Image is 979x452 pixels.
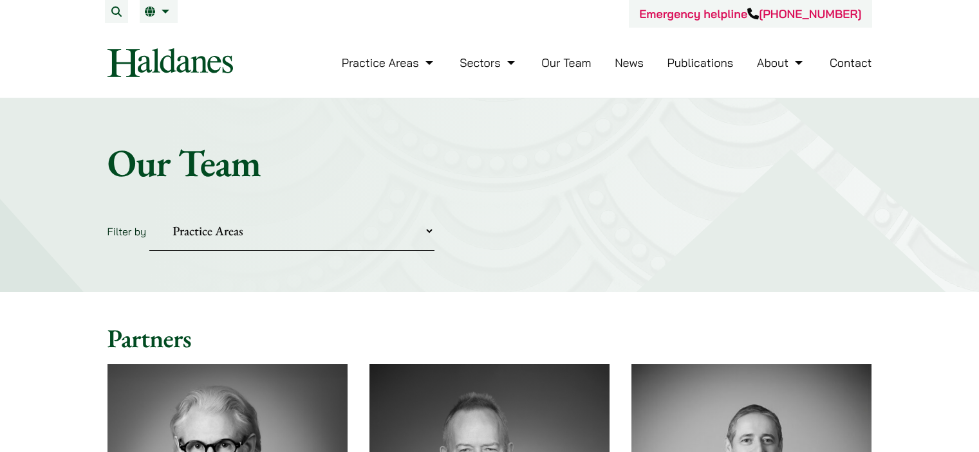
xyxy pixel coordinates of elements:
h1: Our Team [107,140,872,186]
a: Our Team [541,55,591,70]
a: EN [145,6,172,17]
a: News [615,55,644,70]
a: Contact [830,55,872,70]
a: About [757,55,806,70]
img: Logo of Haldanes [107,48,233,77]
label: Filter by [107,225,147,238]
h2: Partners [107,323,872,354]
a: Sectors [460,55,517,70]
a: Practice Areas [342,55,436,70]
a: Emergency helpline[PHONE_NUMBER] [639,6,861,21]
a: Publications [667,55,734,70]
